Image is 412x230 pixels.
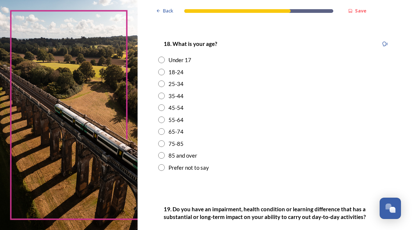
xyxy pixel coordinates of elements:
[164,40,217,47] strong: 18. What is your age?
[163,7,173,14] span: Back
[164,206,367,220] strong: 19. Do you have an impairment, health condition or learning difference that has a substantial or ...
[168,68,184,76] div: 18-24
[168,163,209,172] div: Prefer not to say
[168,56,191,64] div: Under 17
[355,7,366,14] strong: Save
[168,127,184,136] div: 65-74
[168,104,184,112] div: 45-54
[168,80,184,88] div: 25-34
[380,198,401,219] button: Open Chat
[168,92,184,100] div: 35-44
[168,140,184,148] div: 75-85
[168,151,197,160] div: 85 and over
[168,116,184,124] div: 55-64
